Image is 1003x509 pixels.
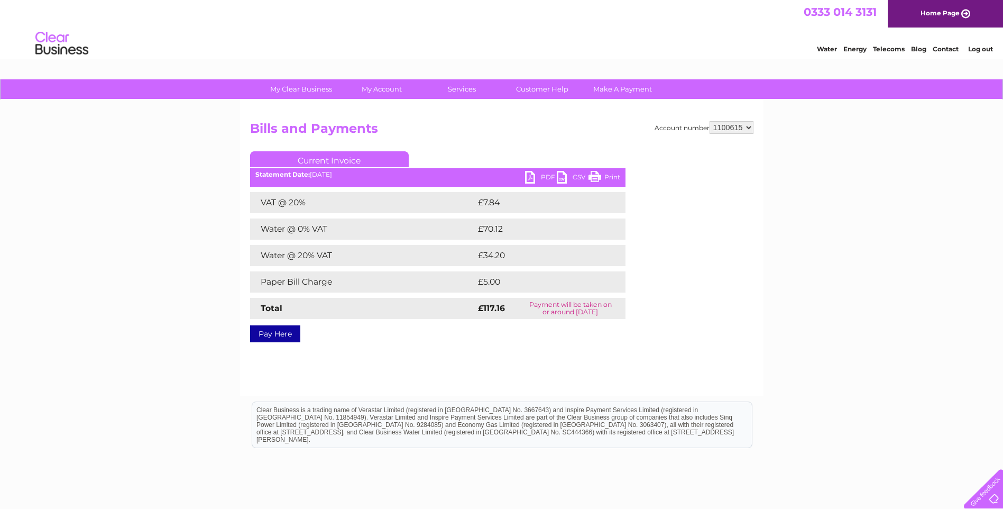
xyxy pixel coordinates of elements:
a: Current Invoice [250,151,409,167]
td: £70.12 [475,219,603,240]
td: £7.84 [475,192,601,213]
a: My Clear Business [257,79,345,99]
a: Blog [911,45,926,53]
div: Account number [655,121,753,134]
div: [DATE] [250,171,625,178]
td: £5.00 [475,271,601,293]
div: Clear Business is a trading name of Verastar Limited (registered in [GEOGRAPHIC_DATA] No. 3667643... [252,6,752,51]
strong: Total [261,303,282,313]
img: logo.png [35,28,89,60]
a: Energy [843,45,867,53]
strong: £117.16 [478,303,505,313]
td: VAT @ 20% [250,192,475,213]
a: 0333 014 3131 [804,5,877,19]
td: £34.20 [475,245,604,266]
a: CSV [557,171,588,186]
a: PDF [525,171,557,186]
a: Pay Here [250,325,300,342]
td: Water @ 0% VAT [250,219,475,240]
a: Print [588,171,620,186]
td: Paper Bill Charge [250,271,475,293]
a: Services [418,79,505,99]
a: Water [817,45,837,53]
h2: Bills and Payments [250,121,753,141]
a: Contact [933,45,959,53]
a: Make A Payment [579,79,666,99]
td: Water @ 20% VAT [250,245,475,266]
a: Customer Help [499,79,586,99]
b: Statement Date: [255,170,310,178]
a: Log out [968,45,993,53]
a: My Account [338,79,425,99]
td: Payment will be taken on or around [DATE] [516,298,625,319]
a: Telecoms [873,45,905,53]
